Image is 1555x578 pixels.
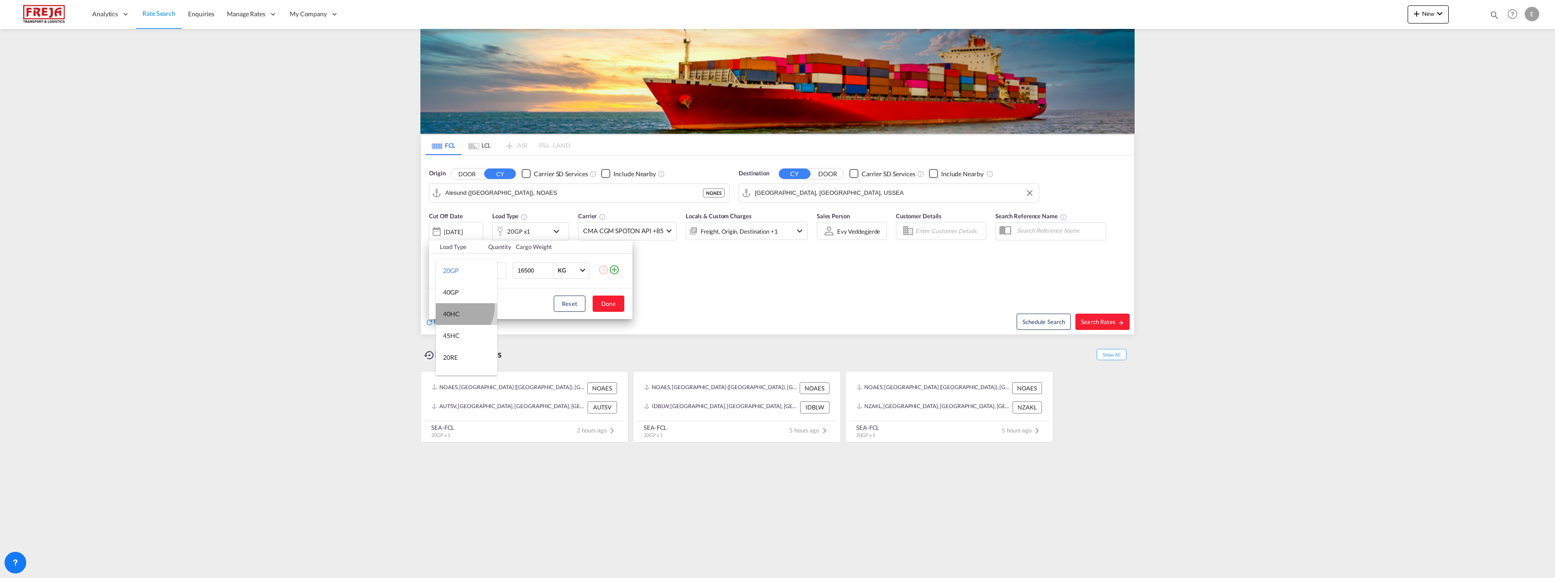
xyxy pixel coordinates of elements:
[443,375,458,384] div: 40RE
[443,266,459,275] div: 20GP
[443,288,459,297] div: 40GP
[443,310,460,319] div: 40HC
[443,331,460,340] div: 45HC
[443,353,458,362] div: 20RE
